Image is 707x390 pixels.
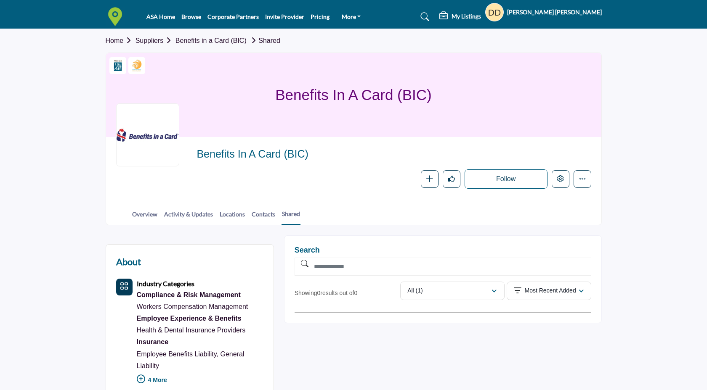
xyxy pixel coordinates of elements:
[439,12,481,22] div: My Listings
[137,289,263,301] a: Compliance & Risk Management
[164,210,213,224] a: Activity & Updates
[282,209,300,225] a: Shared
[116,279,133,295] button: Category Icon
[295,246,591,255] h1: Search
[106,37,136,44] a: Home
[137,336,263,348] div: Specialized insurance coverage including professional liability and workers' compensation for sta...
[524,287,576,295] p: Most Recent Added
[136,37,175,44] a: Suppliers
[116,255,141,269] h2: About
[265,13,304,20] a: Invite Provider
[181,13,201,20] a: Browse
[443,170,460,188] button: Like
[507,282,591,300] button: Most Recent Added
[465,169,548,189] button: Follow
[275,53,432,137] h1: Benefits in a Card (BIC)
[354,290,357,296] span: 0
[137,313,263,324] a: Employee Experience & Benefits
[137,279,194,287] b: Industry Categories
[175,37,247,44] a: Benefits in a Card (BIC)
[574,170,591,188] button: More details
[400,282,505,300] button: All (1)
[552,170,569,188] button: Edit company
[137,280,194,287] a: Industry Categories
[132,210,158,224] a: Overview
[485,3,504,21] button: Show hide supplier dropdown
[248,37,280,44] a: Shared
[452,13,481,20] h5: My Listings
[219,210,245,224] a: Locations
[197,147,386,161] span: Benefits in a Card (BIC)
[137,303,248,310] a: Workers Compensation Management
[507,8,602,16] h5: [PERSON_NAME] [PERSON_NAME]
[407,287,423,295] p: All (1)
[295,289,395,298] p: Showing results out of
[412,10,435,24] a: Search
[137,350,218,358] a: Employee Benefits Liability,
[137,313,263,324] div: Solutions for enhancing workplace culture, employee satisfaction, and benefits administration.
[146,13,175,20] a: ASA Home
[137,350,245,369] a: General Liability
[112,59,124,72] img: Corporate Partners
[137,289,263,301] div: Services to ensure staffing companies meet regulatory requirements and manage legal risks.
[251,210,276,224] a: Contacts
[106,7,129,26] img: site Logo
[130,59,143,72] img: 2025 Staffing World Exhibitors
[336,11,367,23] a: More
[207,13,259,20] a: Corporate Partners
[311,13,330,20] a: Pricing
[137,336,263,348] a: Insurance
[317,290,320,296] span: 0
[137,327,246,334] a: Health & Dental Insurance Providers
